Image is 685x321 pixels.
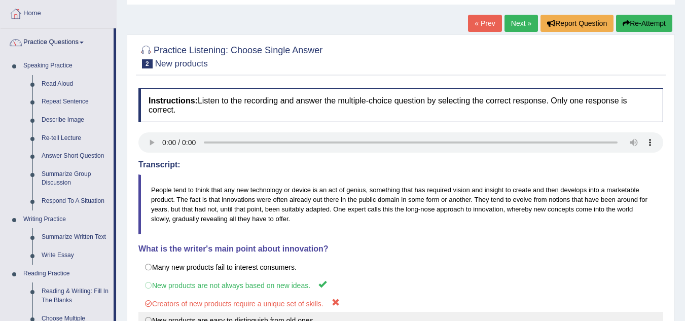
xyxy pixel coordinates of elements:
a: Answer Short Question [37,147,114,165]
a: Respond To A Situation [37,192,114,210]
a: Summarize Group Discussion [37,165,114,192]
label: New products are not always based on new ideas. [138,275,663,294]
b: Instructions: [149,96,198,105]
button: Report Question [540,15,614,32]
a: Practice Questions [1,28,114,54]
a: Write Essay [37,246,114,265]
button: Re-Attempt [616,15,672,32]
a: Writing Practice [19,210,114,229]
a: Describe Image [37,111,114,129]
a: Speaking Practice [19,57,114,75]
h4: What is the writer's main point about innovation? [138,244,663,254]
a: Reading & Writing: Fill In The Blanks [37,282,114,309]
small: New products [155,59,208,68]
a: Next » [504,15,538,32]
span: 2 [142,59,153,68]
a: Repeat Sentence [37,93,114,111]
h2: Practice Listening: Choose Single Answer [138,43,322,68]
a: « Prev [468,15,501,32]
blockquote: People tend to think that any new technology or device is an act of genius, something that has re... [138,174,663,234]
label: Many new products fail to interest consumers. [138,259,663,276]
h4: Listen to the recording and answer the multiple-choice question by selecting the correct response... [138,88,663,122]
h4: Transcript: [138,160,663,169]
label: Creators of new products require a unique set of skills. [138,294,663,312]
a: Read Aloud [37,75,114,93]
a: Re-tell Lecture [37,129,114,148]
a: Summarize Written Text [37,228,114,246]
a: Reading Practice [19,265,114,283]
